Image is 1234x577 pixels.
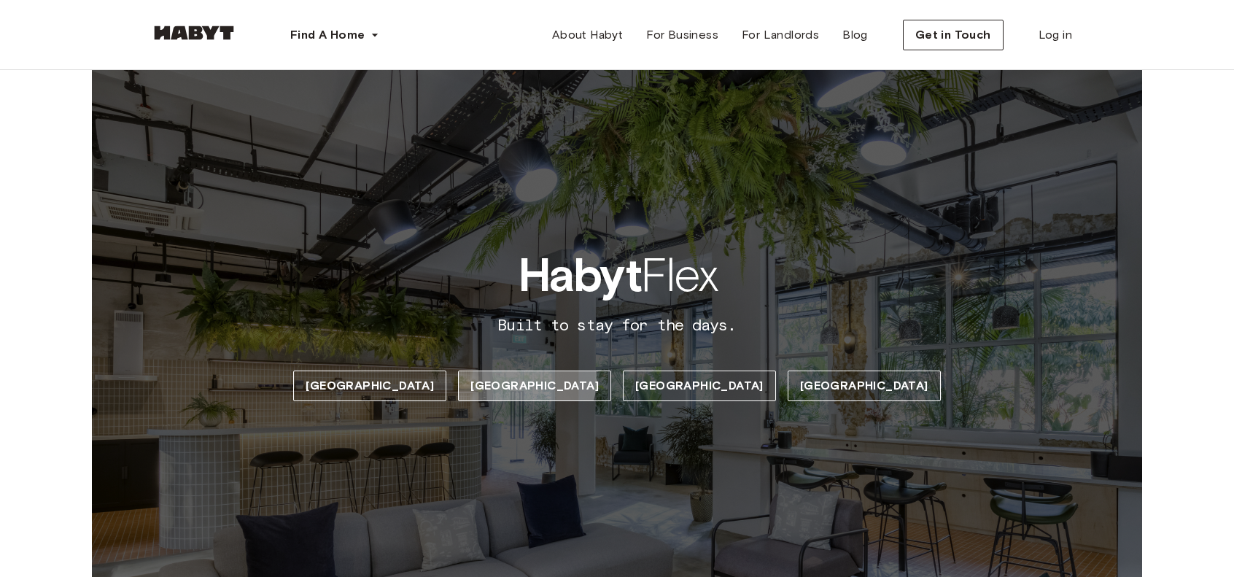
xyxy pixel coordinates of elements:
a: [GEOGRAPHIC_DATA] [458,371,611,401]
span: [GEOGRAPHIC_DATA] [306,377,434,395]
button: Find A Home [279,20,391,50]
span: Flex [518,246,716,304]
span: For Business [646,26,718,44]
span: About Habyt [552,26,623,44]
a: [GEOGRAPHIC_DATA] [788,371,941,401]
a: Log in [1027,20,1084,50]
span: Get in Touch [915,26,991,44]
span: For Landlords [742,26,819,44]
a: [GEOGRAPHIC_DATA] [623,371,776,401]
a: [GEOGRAPHIC_DATA] [293,371,446,401]
a: Blog [831,20,880,50]
span: [GEOGRAPHIC_DATA] [635,377,764,395]
span: Built to stay for the days. [497,316,736,335]
span: Find A Home [290,26,365,44]
img: Habyt [150,26,238,40]
span: Log in [1039,26,1072,44]
a: About Habyt [540,20,635,50]
a: For Landlords [730,20,831,50]
span: [GEOGRAPHIC_DATA] [470,377,599,395]
span: Blog [842,26,868,44]
a: For Business [635,20,730,50]
button: Get in Touch [903,20,1004,50]
b: Habyt [518,247,640,303]
span: [GEOGRAPHIC_DATA] [800,377,928,395]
